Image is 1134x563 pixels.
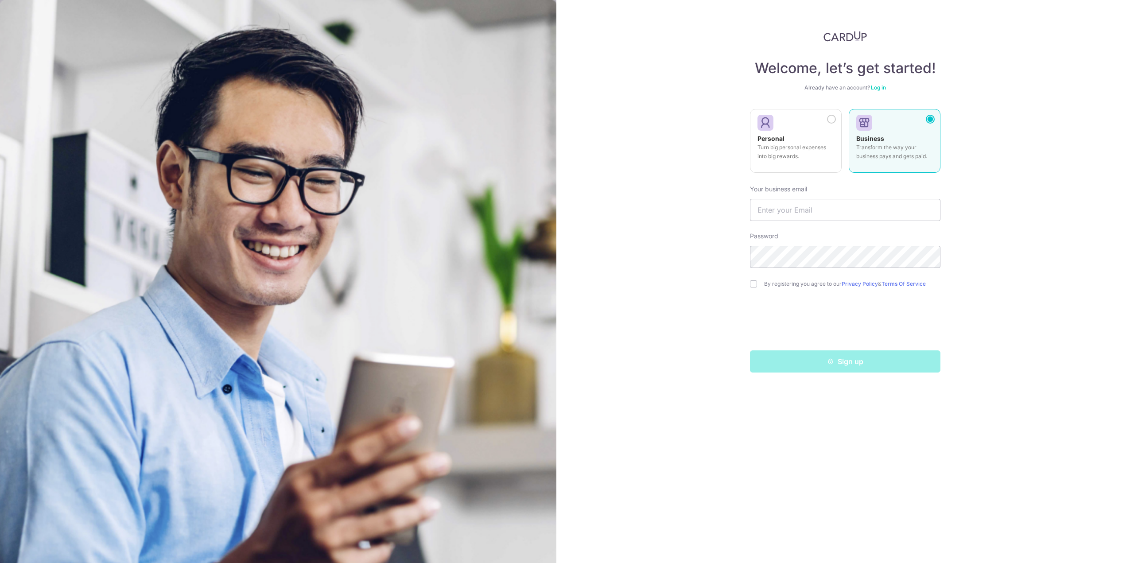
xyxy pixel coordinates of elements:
[750,59,940,77] h4: Welcome, let’s get started!
[757,135,784,142] strong: Personal
[882,280,926,287] a: Terms Of Service
[757,143,834,161] p: Turn big personal expenses into big rewards.
[750,199,940,221] input: Enter your Email
[750,84,940,91] div: Already have an account?
[750,232,778,241] label: Password
[871,84,886,91] a: Log in
[778,305,913,340] iframe: reCAPTCHA
[750,185,807,194] label: Your business email
[849,109,940,178] a: Business Transform the way your business pays and gets paid.
[750,109,842,178] a: Personal Turn big personal expenses into big rewards.
[764,280,940,287] label: By registering you agree to our &
[856,135,884,142] strong: Business
[823,31,867,42] img: CardUp Logo
[842,280,878,287] a: Privacy Policy
[856,143,933,161] p: Transform the way your business pays and gets paid.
